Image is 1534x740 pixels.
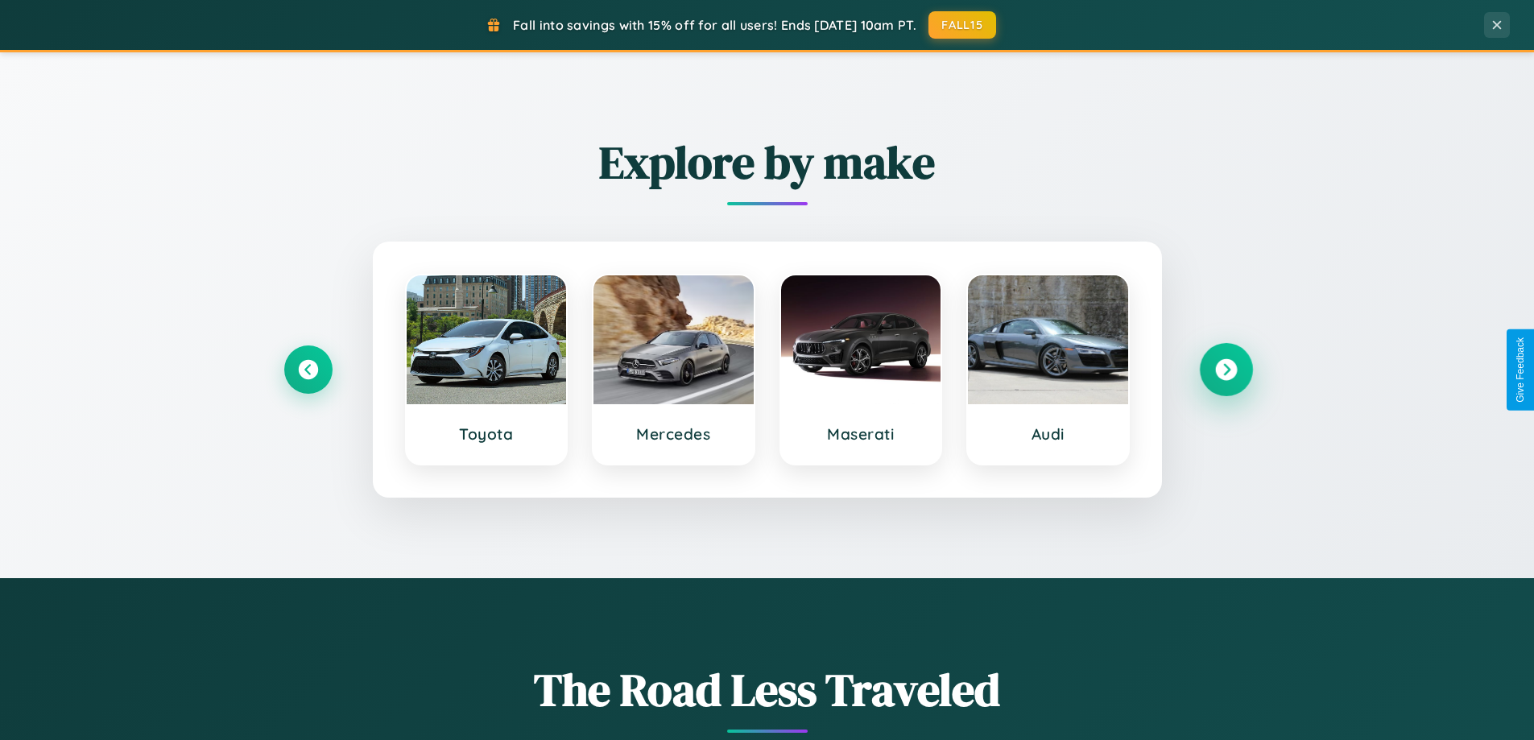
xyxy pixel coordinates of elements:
[928,11,996,39] button: FALL15
[797,424,925,444] h3: Maserati
[984,424,1112,444] h3: Audi
[513,17,916,33] span: Fall into savings with 15% off for all users! Ends [DATE] 10am PT.
[1515,337,1526,403] div: Give Feedback
[284,131,1251,193] h2: Explore by make
[610,424,738,444] h3: Mercedes
[284,659,1251,721] h1: The Road Less Traveled
[423,424,551,444] h3: Toyota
